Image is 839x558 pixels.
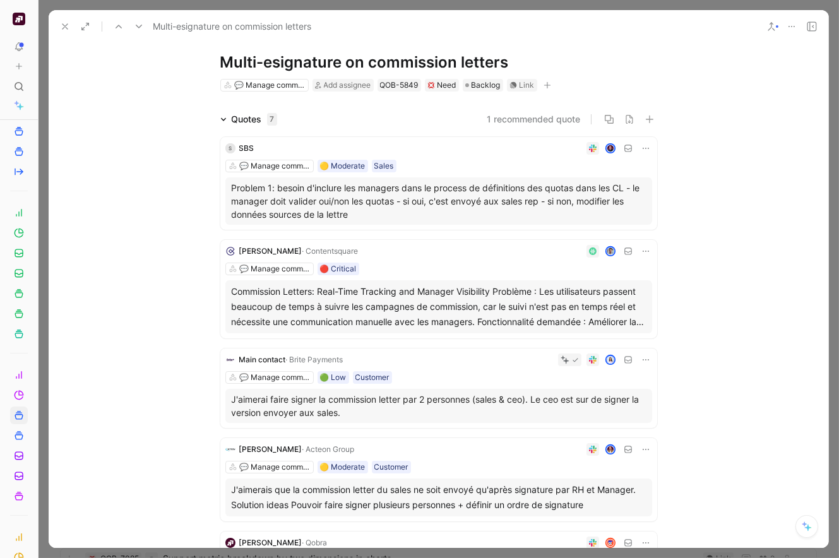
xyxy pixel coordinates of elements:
[232,482,646,513] div: J'aimerais que la commission letter du sales ne soit envoyé qu'après signature par RH et Manager....
[606,247,614,256] img: avatar
[427,79,456,92] div: Need
[380,79,419,92] div: QOB-5849
[355,371,390,384] div: Customer
[220,52,657,73] h1: Multi-esignature on commission letters
[425,79,459,92] div: 💢Need
[232,112,277,127] div: Quotes
[239,444,302,454] span: [PERSON_NAME]
[239,160,310,172] div: 💬 Manage commission letters
[234,79,305,92] div: 💬 Manage commission letters
[13,13,25,25] img: Qobra
[232,393,646,419] p: J'aimerai faire signer la commission letter par 2 personnes (sales & ceo). Le ceo est sur de sign...
[286,355,343,364] span: · Brite Payments
[320,461,366,473] div: 🟡 Moderate
[606,539,614,547] img: avatar
[239,355,286,364] span: Main contact
[239,371,310,384] div: 💬 Manage commission letters
[10,10,28,28] button: Qobra
[374,461,408,473] div: Customer
[239,461,310,473] div: 💬 Manage commission letters
[232,181,646,221] p: Problem 1: besoin d'inclure les managers dans le process de définitions des quotas dans les CL - ...
[463,79,503,92] div: Backlog
[606,446,614,454] img: avatar
[374,160,394,172] div: Sales
[225,444,235,454] img: logo
[239,143,254,153] span: SBS
[225,355,235,365] img: logo
[320,263,357,275] div: 🔴 Critical
[320,371,347,384] div: 🟢 Low
[239,538,302,547] span: [PERSON_NAME]
[520,79,535,92] div: Link
[267,113,277,126] div: 7
[225,143,235,153] div: S
[324,80,371,90] span: Add assignee
[239,263,310,275] div: 💬 Manage commission letters
[239,246,302,256] span: [PERSON_NAME]
[302,246,359,256] span: · Contentsquare
[606,356,614,364] img: avatar
[215,112,282,127] div: Quotes7
[320,160,366,172] div: 🟡 Moderate
[153,19,311,34] span: Multi-esignature on commission letters
[302,444,355,454] span: · Acteon Group
[302,538,328,547] span: · Qobra
[472,79,501,92] span: Backlog
[487,112,581,127] button: 1 recommended quote
[427,81,435,89] img: 💢
[225,246,235,256] img: logo
[225,538,235,548] img: logo
[606,145,614,153] img: avatar
[232,284,646,329] div: Commission Letters: Real-Time Tracking and Manager Visibility Problème : Les utilisateurs passent...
